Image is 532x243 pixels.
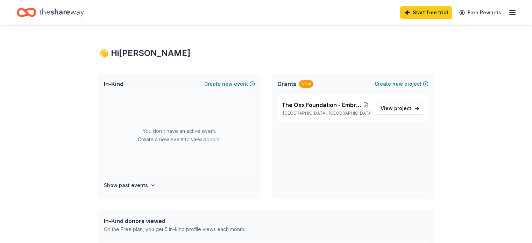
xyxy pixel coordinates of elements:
span: Grants [277,80,296,88]
div: In-Kind donors viewed [104,217,245,225]
span: new [222,80,233,88]
span: In-Kind [104,80,123,88]
span: The Oxx Foundation - Embracing The Journey [282,101,362,109]
button: Createnewevent [204,80,255,88]
div: You don't have an active event. Create a new event to view donors. [104,95,255,176]
span: View [381,104,411,113]
a: View project [376,102,424,115]
button: Show past events [104,181,156,190]
a: Earn Rewards [455,6,505,19]
span: new [392,80,403,88]
a: Home [17,4,84,21]
button: Createnewproject [375,80,428,88]
div: 👋 Hi [PERSON_NAME] [98,48,434,59]
p: [GEOGRAPHIC_DATA], [GEOGRAPHIC_DATA] [282,110,370,116]
a: Start free trial [400,6,452,19]
div: New [299,80,313,88]
div: On the Free plan, you get 5 in-kind profile views each month. [104,225,245,234]
h4: Show past events [104,181,148,190]
span: project [394,105,411,111]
